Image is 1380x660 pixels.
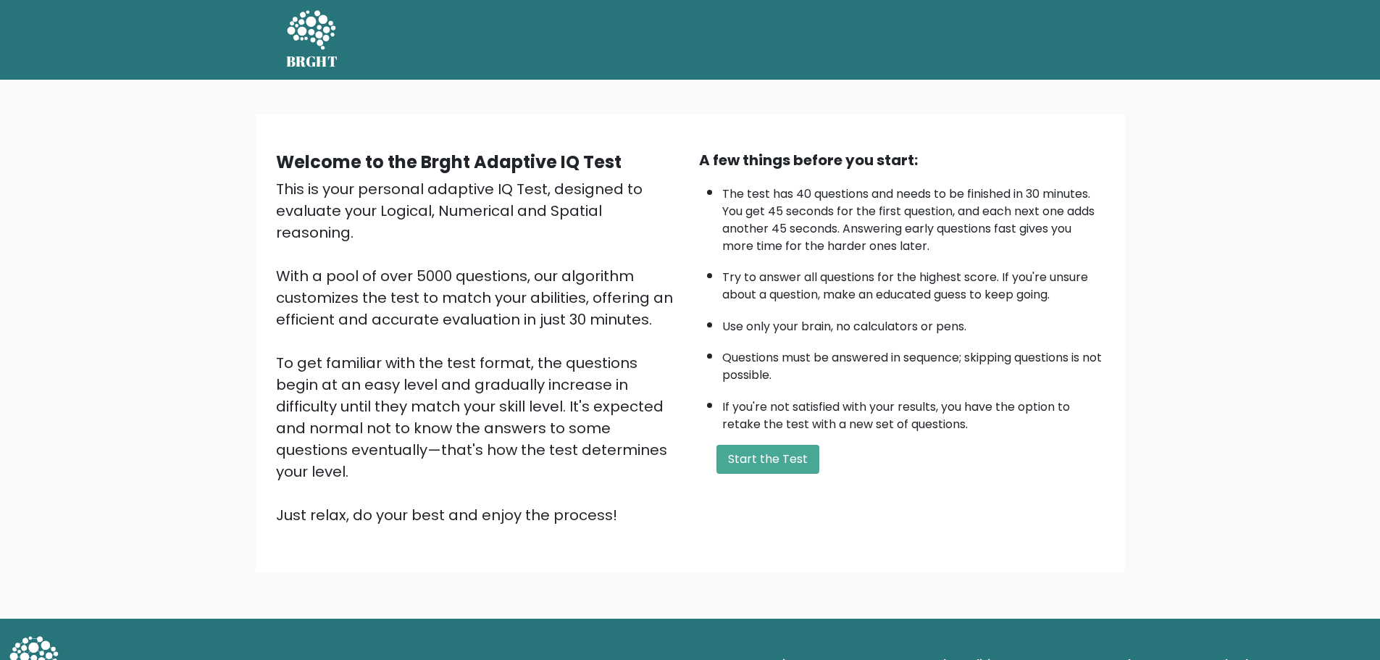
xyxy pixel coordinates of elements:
[276,150,622,174] b: Welcome to the Brght Adaptive IQ Test
[722,342,1105,384] li: Questions must be answered in sequence; skipping questions is not possible.
[286,6,338,74] a: BRGHT
[699,149,1105,171] div: A few things before you start:
[722,262,1105,304] li: Try to answer all questions for the highest score. If you're unsure about a question, make an edu...
[276,178,682,526] div: This is your personal adaptive IQ Test, designed to evaluate your Logical, Numerical and Spatial ...
[722,311,1105,335] li: Use only your brain, no calculators or pens.
[722,391,1105,433] li: If you're not satisfied with your results, you have the option to retake the test with a new set ...
[286,53,338,70] h5: BRGHT
[722,178,1105,255] li: The test has 40 questions and needs to be finished in 30 minutes. You get 45 seconds for the firs...
[716,445,819,474] button: Start the Test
